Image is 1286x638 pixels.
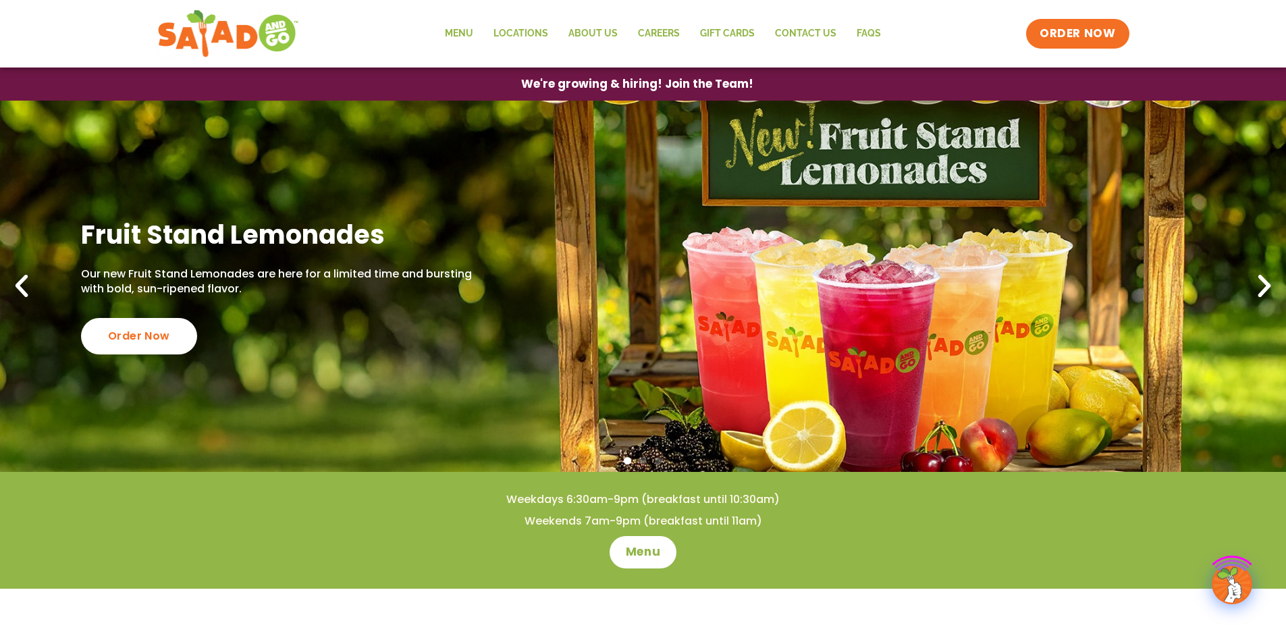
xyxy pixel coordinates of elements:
[27,514,1259,529] h4: Weekends 7am-9pm (breakfast until 11am)
[639,457,647,464] span: Go to slide 2
[626,544,660,560] span: Menu
[655,457,662,464] span: Go to slide 3
[521,78,753,90] span: We're growing & hiring! Join the Team!
[81,218,479,251] h2: Fruit Stand Lemonades
[483,18,558,49] a: Locations
[690,18,765,49] a: GIFT CARDS
[27,492,1259,507] h4: Weekdays 6:30am-9pm (breakfast until 10:30am)
[501,68,774,100] a: We're growing & hiring! Join the Team!
[610,536,676,568] a: Menu
[1040,26,1115,42] span: ORDER NOW
[558,18,628,49] a: About Us
[81,267,479,297] p: Our new Fruit Stand Lemonades are here for a limited time and bursting with bold, sun-ripened fla...
[765,18,847,49] a: Contact Us
[157,7,300,61] img: new-SAG-logo-768×292
[624,457,631,464] span: Go to slide 1
[81,318,197,354] div: Order Now
[1250,271,1279,301] div: Next slide
[435,18,483,49] a: Menu
[847,18,891,49] a: FAQs
[1026,19,1129,49] a: ORDER NOW
[628,18,690,49] a: Careers
[7,271,36,301] div: Previous slide
[435,18,891,49] nav: Menu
